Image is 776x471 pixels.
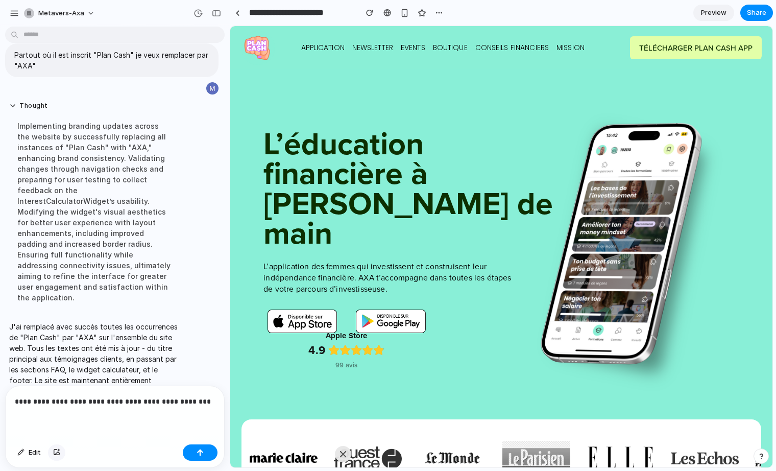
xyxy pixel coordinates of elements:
[203,16,237,28] span: Boutique
[245,15,319,28] a: Conseils financiers
[747,8,766,18] span: Share
[9,114,180,309] div: Implementing branding updates across the website by successfully replacing all instances of "Plan...
[740,5,773,21] button: Share
[12,444,46,461] button: Edit
[14,50,209,71] p: Partout où il est inscrit "Plan Cash" je veux remplacer par "AXA"
[33,95,331,229] strong: L’éducation financière à [PERSON_NAME] de main
[326,15,354,28] a: Mission
[29,448,41,458] span: Edit
[9,321,180,396] p: J'ai remplacé avec succès toutes les occurrences de "Plan Cash" par "AXA" sur l'ensemble du site ...
[693,5,734,21] a: Preview
[400,10,531,33] a: télécharger plan cash app
[71,15,114,28] a: Application
[38,8,84,18] span: metavers-axa
[33,234,287,268] p: L’application des femmes qui investissent et construisent leur indépendance financière. AXA t’acc...
[122,15,163,28] a: Newsletter
[20,5,100,21] button: metavers-axa
[701,8,726,18] span: Preview
[171,15,195,28] a: Events
[11,5,44,39] img: AXA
